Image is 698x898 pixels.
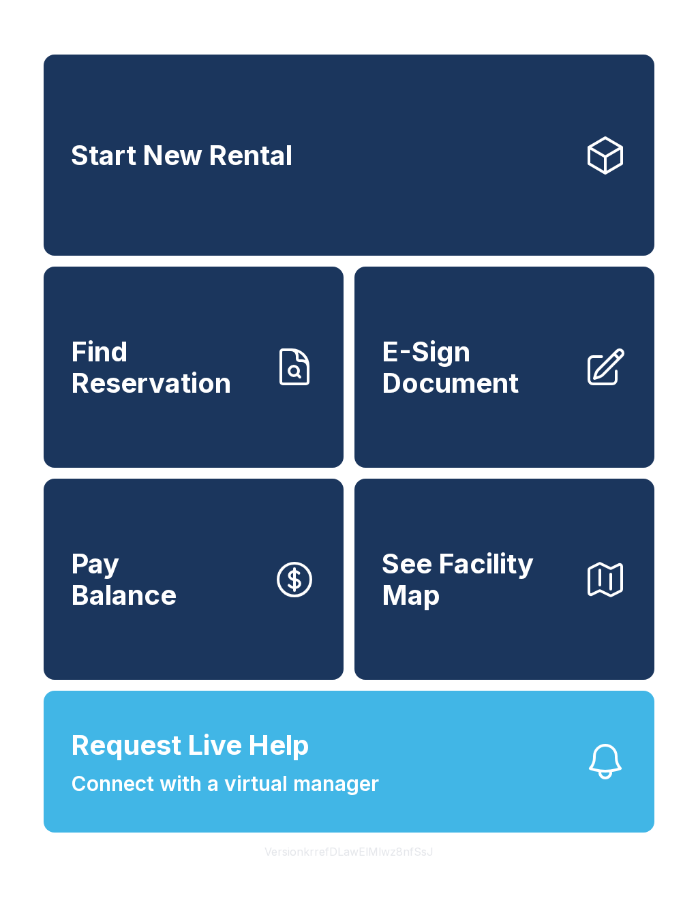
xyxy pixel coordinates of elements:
[44,691,654,833] button: Request Live HelpConnect with a virtual manager
[254,833,444,871] button: VersionkrrefDLawElMlwz8nfSsJ
[354,267,654,468] a: E-Sign Document
[71,336,262,398] span: Find Reservation
[382,548,573,610] span: See Facility Map
[382,336,573,398] span: E-Sign Document
[71,768,379,799] span: Connect with a virtual manager
[354,479,654,680] button: See Facility Map
[44,55,654,256] a: Start New Rental
[44,479,344,680] button: PayBalance
[44,267,344,468] a: Find Reservation
[71,725,309,766] span: Request Live Help
[71,548,177,610] span: Pay Balance
[71,140,292,171] span: Start New Rental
